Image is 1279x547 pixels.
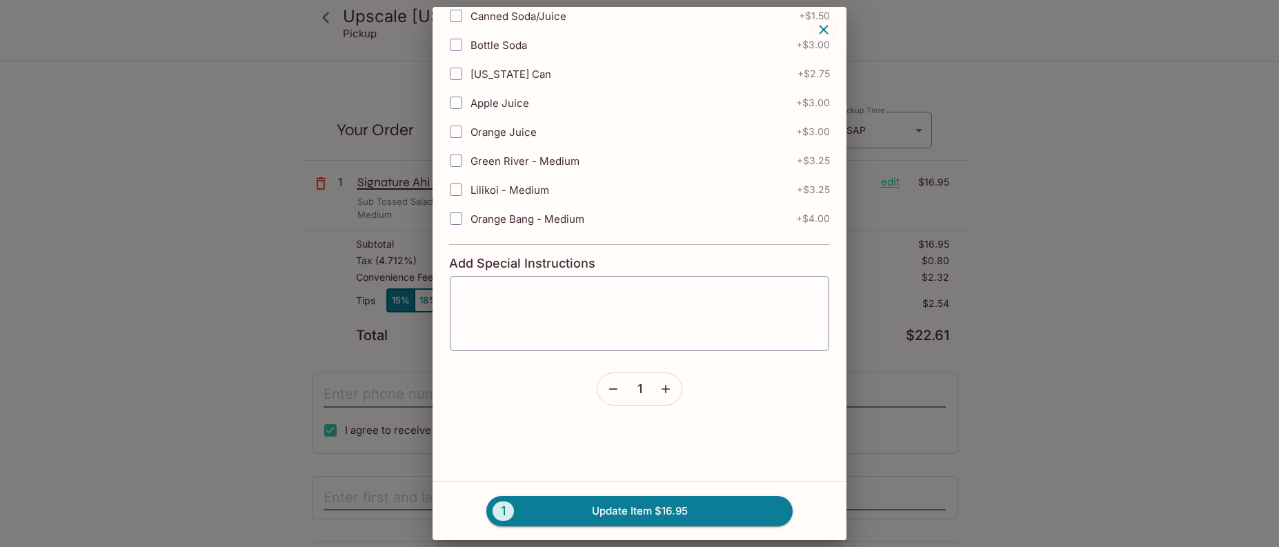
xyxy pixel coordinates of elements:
span: + $1.50 [799,10,830,21]
span: Apple Juice [470,97,529,110]
span: [US_STATE] Can [470,68,551,81]
span: Green River - Medium [470,155,579,168]
span: + $3.00 [796,39,830,50]
span: Bottle Soda [470,39,527,52]
span: Orange Bang - Medium [470,212,584,226]
span: Canned Soda/Juice [470,10,566,23]
h4: Add Special Instructions [449,256,830,271]
span: + $2.75 [797,68,830,79]
span: + $3.25 [797,184,830,195]
span: 1 [493,501,514,521]
span: + $3.00 [796,126,830,137]
button: 1Update Item $16.95 [486,496,793,526]
span: + $3.25 [797,155,830,166]
span: Lilikoi - Medium [470,183,549,197]
span: Orange Juice [470,126,537,139]
span: + $3.00 [796,97,830,108]
span: + $4.00 [796,213,830,224]
span: 1 [637,381,642,397]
